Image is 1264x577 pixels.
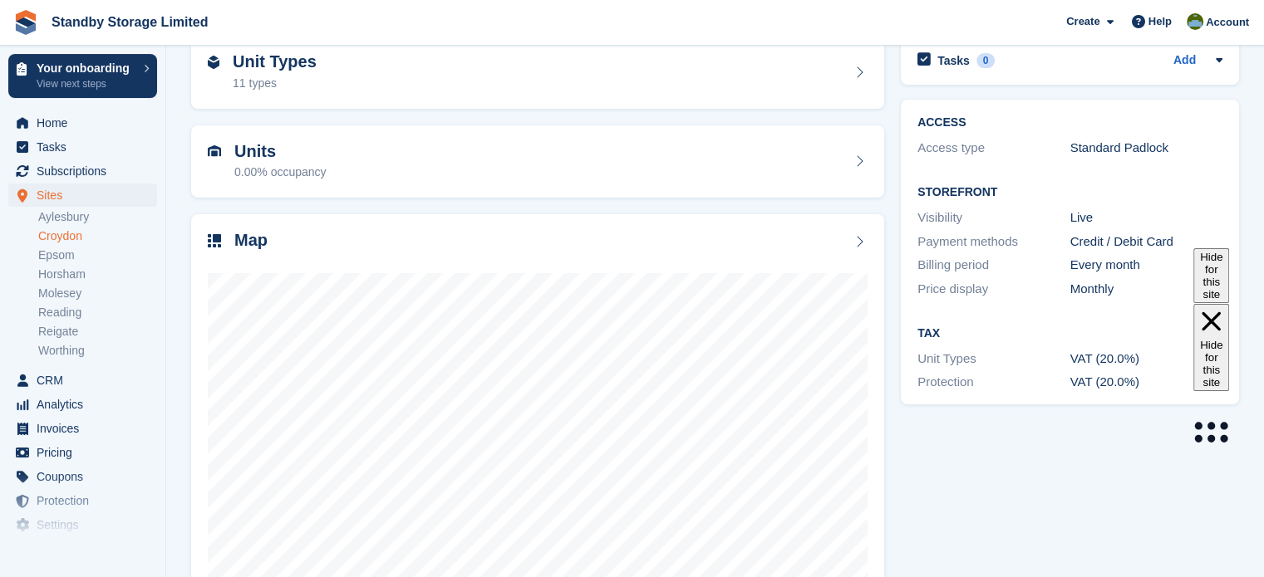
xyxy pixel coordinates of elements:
[8,54,157,98] a: Your onboarding View next steps
[13,10,38,35] img: stora-icon-8386f47178a22dfd0bd8f6a31ec36ba5ce8667c1dd55bd0f319d3a0aa187defe.svg
[8,465,157,488] a: menu
[917,350,1070,369] div: Unit Types
[8,111,157,134] a: menu
[37,369,136,392] span: CRM
[8,489,157,512] a: menu
[191,36,884,109] a: Unit Types 11 types
[8,417,157,440] a: menu
[1066,13,1099,30] span: Create
[8,159,157,183] a: menu
[1070,350,1223,369] div: VAT (20.0%)
[234,164,327,181] div: 0.00% occupancy
[234,231,268,250] h2: Map
[37,111,136,134] span: Home
[233,75,317,92] div: 11 types
[917,327,1222,340] h2: Tax
[1070,373,1223,392] div: VAT (20.0%)
[37,513,136,536] span: Settings
[8,369,157,392] a: menu
[8,513,157,536] a: menu
[8,393,157,416] a: menu
[233,52,317,71] h2: Unit Types
[976,53,996,68] div: 0
[917,186,1222,199] h2: Storefront
[37,62,135,74] p: Your onboarding
[208,56,219,69] img: unit-type-icn-2b2737a686de81e16bb02015468b77c625bbabd49415b5ef34ead5e3b44a266d.svg
[1187,13,1203,30] img: Aaron Winter
[8,135,157,159] a: menu
[38,324,157,340] a: Reigate
[8,183,157,207] a: menu
[37,537,136,560] span: Capital
[937,53,970,68] h2: Tasks
[1148,13,1172,30] span: Help
[37,183,136,207] span: Sites
[191,125,884,198] a: Units 0.00% occupancy
[38,247,157,263] a: Epsom
[1070,232,1223,252] div: Credit / Debit Card
[208,234,221,247] img: map-icn-33ee37083ee616e46c38cad1a60f524a97daa1e2b2c8c0bc3eb3415660979fc1.svg
[1070,280,1223,299] div: Monthly
[917,139,1070,158] div: Access type
[1206,14,1249,31] span: Account
[1070,139,1223,158] div: Standard Padlock
[917,280,1070,299] div: Price display
[37,76,135,91] p: View next steps
[37,135,136,159] span: Tasks
[234,142,327,161] h2: Units
[37,465,136,488] span: Coupons
[37,417,136,440] span: Invoices
[8,537,157,560] a: menu
[917,256,1070,275] div: Billing period
[37,489,136,512] span: Protection
[38,305,157,320] a: Reading
[38,228,157,244] a: Croydon
[38,266,157,282] a: Horsham
[917,116,1222,130] h2: ACCESS
[208,145,221,157] img: unit-icn-7be61d7bf1b0ce9d3e12c5938cc71ed9869f7b940bace4675aadf7bd6d80202e.svg
[1070,256,1223,275] div: Every month
[38,286,157,301] a: Molesey
[38,209,157,225] a: Aylesbury
[917,208,1070,227] div: Visibility
[1070,208,1223,227] div: Live
[37,393,136,416] span: Analytics
[45,8,214,36] a: Standby Storage Limited
[917,232,1070,252] div: Payment methods
[917,373,1070,392] div: Protection
[38,343,157,359] a: Worthing
[8,441,157,464] a: menu
[1173,51,1196,71] a: Add
[37,441,136,464] span: Pricing
[37,159,136,183] span: Subscriptions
